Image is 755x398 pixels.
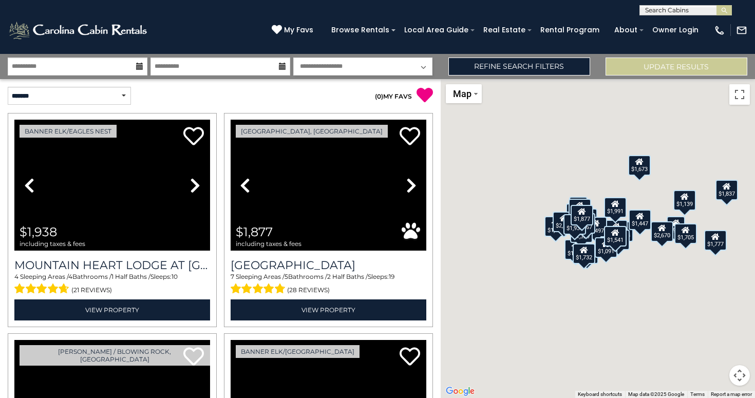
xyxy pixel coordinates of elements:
[231,258,426,272] h3: Majestic Mountain Haus
[628,391,684,397] span: Map data ©2025 Google
[673,190,695,211] div: $1,139
[570,222,592,242] div: $1,329
[611,221,633,241] div: $3,503
[569,198,591,219] div: $1,343
[20,224,57,239] span: $1,938
[478,22,531,38] a: Real Estate
[573,243,595,264] div: $1,732
[400,126,420,148] a: Add to favorites
[607,229,630,250] div: $1,670
[285,273,288,280] span: 5
[68,273,72,280] span: 4
[231,258,426,272] a: [GEOGRAPHIC_DATA]
[711,391,752,397] a: Report a map error
[326,22,394,38] a: Browse Rentals
[377,92,381,100] span: 0
[569,196,588,217] div: $909
[231,273,234,280] span: 7
[20,345,210,366] a: [PERSON_NAME] / Blowing Rock, [GEOGRAPHIC_DATA]
[236,240,301,247] span: including taxes & fees
[399,22,474,38] a: Local Area Guide
[375,92,412,100] a: (0)MY FAVS
[14,299,210,320] a: View Property
[8,20,150,41] img: White-1-2.png
[14,258,210,272] h3: Mountain Heart Lodge at Eagles Nest
[389,273,394,280] span: 19
[236,345,360,358] a: Banner Elk/[GEOGRAPHIC_DATA]
[729,84,750,105] button: Toggle fullscreen view
[272,25,316,36] a: My Favs
[578,391,622,398] button: Keyboard shortcuts
[14,258,210,272] a: Mountain Heart Lodge at [GEOGRAPHIC_DATA]
[231,120,426,251] img: thumbnail_163276095.jpeg
[604,225,627,246] div: $1,541
[544,216,567,236] div: $1,899
[667,216,685,237] div: $970
[14,120,210,251] img: thumbnail_163263019.jpeg
[443,385,477,398] a: Open this area in Google Maps (opens a new window)
[628,155,650,175] div: $1,673
[236,125,388,138] a: [GEOGRAPHIC_DATA], [GEOGRAPHIC_DATA]
[647,22,704,38] a: Owner Login
[674,223,697,243] div: $1,705
[231,299,426,320] a: View Property
[231,272,426,297] div: Sleeping Areas / Bathrooms / Sleeps:
[563,214,586,234] div: $1,938
[71,283,112,297] span: (21 reviews)
[453,88,471,99] span: Map
[287,283,330,297] span: (28 reviews)
[564,239,587,259] div: $1,383
[605,219,628,240] div: $1,829
[571,205,593,225] div: $1,877
[172,273,178,280] span: 10
[690,391,705,397] a: Terms (opens in new tab)
[704,230,727,250] div: $1,777
[111,273,150,280] span: 1 Half Baths /
[553,211,575,232] div: $2,528
[729,365,750,386] button: Map camera controls
[14,273,18,280] span: 4
[629,210,651,230] div: $1,447
[14,272,210,297] div: Sleeping Areas / Bathrooms / Sleeps:
[236,224,273,239] span: $1,877
[595,237,617,257] div: $1,091
[20,125,117,138] a: Banner Elk/Eagles Nest
[327,273,368,280] span: 2 Half Baths /
[535,22,605,38] a: Rental Program
[448,58,590,75] a: Refine Search Filters
[651,221,673,242] div: $2,670
[576,243,598,263] div: $2,120
[400,346,420,368] a: Add to favorites
[714,25,725,36] img: phone-regular-white.png
[736,25,747,36] img: mail-regular-white.png
[20,240,85,247] span: including taxes & fees
[284,25,313,35] span: My Favs
[609,22,643,38] a: About
[715,179,738,200] div: $1,837
[606,58,747,75] button: Update Results
[604,197,627,218] div: $1,991
[375,92,383,100] span: ( )
[443,385,477,398] img: Google
[446,84,482,103] button: Change map style
[584,216,607,237] div: $1,497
